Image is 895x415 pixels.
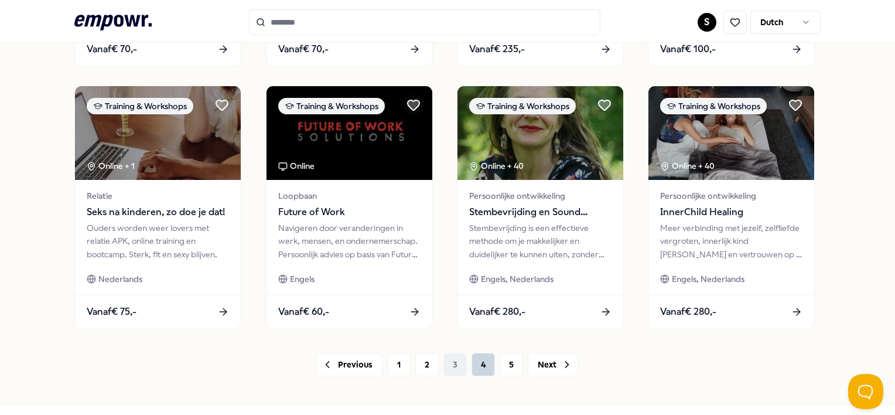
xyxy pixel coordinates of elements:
[278,98,385,114] div: Training & Workshops
[87,189,229,202] span: Relatie
[249,9,600,35] input: Search for products, categories or subcategories
[660,189,802,202] span: Persoonlijke ontwikkeling
[648,86,814,180] img: package image
[660,98,767,114] div: Training & Workshops
[660,222,802,261] div: Meer verbinding met jezelf, zelfliefde vergroten, innerlijk kind [PERSON_NAME] en vertrouwen op j...
[278,304,329,319] span: Vanaf € 60,-
[75,86,241,180] img: package image
[660,42,716,57] span: Vanaf € 100,-
[848,374,883,409] iframe: Help Scout Beacon - Open
[98,273,142,285] span: Nederlands
[469,205,612,220] span: Stembevrijding en Sound Healing
[469,222,612,261] div: Stembevrijding is een effectieve methode om je makkelijker en duidelijker te kunnen uiten, zonder...
[387,353,411,376] button: 1
[290,273,315,285] span: Engels
[278,189,421,202] span: Loopbaan
[660,159,715,172] div: Online + 40
[278,205,421,220] span: Future of Work
[87,222,229,261] div: Ouders worden weer lovers met relatie APK, online training en bootcamp. Sterk, fit en sexy blijven.
[457,86,623,180] img: package image
[481,273,554,285] span: Engels, Nederlands
[672,273,744,285] span: Engels, Nederlands
[660,205,802,220] span: InnerChild Healing
[87,304,136,319] span: Vanaf € 75,-
[648,86,815,329] a: package imageTraining & WorkshopsOnline + 40Persoonlijke ontwikkelingInnerChild HealingMeer verbi...
[87,205,229,220] span: Seks na kinderen, zo doe je dat!
[457,86,624,329] a: package imageTraining & WorkshopsOnline + 40Persoonlijke ontwikkelingStembevrijding en Sound Heal...
[316,353,382,376] button: Previous
[278,42,329,57] span: Vanaf € 70,-
[415,353,439,376] button: 2
[660,304,716,319] span: Vanaf € 280,-
[87,98,193,114] div: Training & Workshops
[87,42,137,57] span: Vanaf € 70,-
[469,304,525,319] span: Vanaf € 280,-
[500,353,523,376] button: 5
[278,159,315,172] div: Online
[74,86,241,329] a: package imageTraining & WorkshopsOnline + 1RelatieSeks na kinderen, zo doe je dat!Ouders worden w...
[698,13,716,32] button: S
[528,353,578,376] button: Next
[469,189,612,202] span: Persoonlijke ontwikkeling
[469,42,525,57] span: Vanaf € 235,-
[267,86,432,180] img: package image
[278,222,421,261] div: Navigeren door veranderingen in werk, mensen, en ondernemerschap. Persoonlijk advies op basis van...
[87,159,135,172] div: Online + 1
[472,353,495,376] button: 4
[469,98,576,114] div: Training & Workshops
[266,86,433,329] a: package imageTraining & WorkshopsOnlineLoopbaanFuture of WorkNavigeren door veranderingen in werk...
[469,159,524,172] div: Online + 40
